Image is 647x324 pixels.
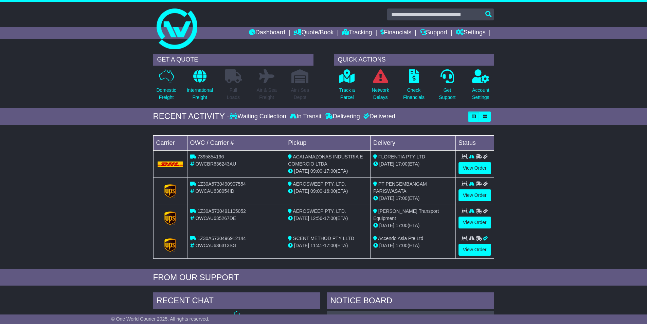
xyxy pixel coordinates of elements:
[362,113,395,120] div: Delivered
[164,211,176,225] img: GetCarrierServiceLogo
[291,87,309,101] p: Air / Sea Depot
[459,189,491,201] a: View Order
[403,69,425,105] a: CheckFinancials
[187,87,213,101] p: International Freight
[310,216,322,221] span: 12:56
[323,113,362,120] div: Delivering
[396,195,408,201] span: 17:00
[310,168,322,174] span: 09:00
[324,188,336,194] span: 16:00
[156,87,176,101] p: Domestic Freight
[339,87,355,101] p: Track a Parcel
[439,87,455,101] p: Get Support
[197,236,246,241] span: 1Z30A5730496912144
[379,161,394,167] span: [DATE]
[379,195,394,201] span: [DATE]
[455,135,494,150] td: Status
[472,87,489,101] p: Account Settings
[197,154,224,159] span: 7395854196
[293,208,346,214] span: AEROSWEEP PTY. LTD.
[285,135,371,150] td: Pickup
[153,292,320,311] div: RECENT CHAT
[459,217,491,228] a: View Order
[396,243,408,248] span: 17:00
[153,112,230,121] div: RECENT ACTIVITY -
[288,188,367,195] div: - (ETA)
[195,216,236,221] span: OWCAU635267DE
[195,188,234,194] span: OWCAU638054ID
[288,113,323,120] div: In Transit
[373,195,453,202] div: (ETA)
[456,27,486,39] a: Settings
[293,27,334,39] a: Quote/Book
[373,208,439,221] span: [PERSON_NAME] Transport Equipment
[403,87,425,101] p: Check Financials
[373,160,453,168] div: (ETA)
[294,243,309,248] span: [DATE]
[310,243,322,248] span: 11:41
[379,223,394,228] span: [DATE]
[288,242,367,249] div: - (ETA)
[164,238,176,252] img: GetCarrierServiceLogo
[225,87,242,101] p: Full Loads
[334,54,494,66] div: QUICK ACTIONS
[294,216,309,221] span: [DATE]
[288,168,367,175] div: - (ETA)
[370,135,455,150] td: Delivery
[372,87,389,101] p: Network Delays
[294,188,309,194] span: [DATE]
[324,168,336,174] span: 17:00
[420,27,447,39] a: Support
[371,69,389,105] a: NetworkDelays
[380,27,411,39] a: Financials
[153,273,494,283] div: FROM OUR SUPPORT
[249,27,285,39] a: Dashboard
[293,236,354,241] span: SCENT METHOD PTY LLTD
[373,181,427,194] span: PT PENGEMBANGAM PARISWASATA
[111,316,210,322] span: © One World Courier 2025. All rights reserved.
[396,223,408,228] span: 17:00
[153,135,187,150] td: Carrier
[438,69,456,105] a: GetSupport
[288,154,363,167] span: ACAI AMAZONAS INDUSTRIA E COMERCIO LTDA
[373,222,453,229] div: (ETA)
[197,181,246,187] span: 1Z30A5730490907554
[310,188,322,194] span: 09:00
[186,69,213,105] a: InternationalFreight
[472,69,490,105] a: AccountSettings
[288,215,367,222] div: - (ETA)
[396,161,408,167] span: 17:00
[293,181,346,187] span: AEROSWEEP PTY. LTD.
[327,292,494,311] div: NOTICE BOARD
[294,168,309,174] span: [DATE]
[342,27,372,39] a: Tracking
[257,87,277,101] p: Air & Sea Freight
[379,243,394,248] span: [DATE]
[378,154,425,159] span: FLORENTIA PTY LTD
[187,135,285,150] td: OWC / Carrier #
[197,208,246,214] span: 1Z30A5730491105052
[195,161,236,167] span: OWCBR636243AU
[324,243,336,248] span: 17:00
[339,69,355,105] a: Track aParcel
[230,113,288,120] div: Waiting Collection
[158,161,183,167] img: DHL.png
[373,242,453,249] div: (ETA)
[459,244,491,256] a: View Order
[195,243,236,248] span: OWCAU636313SG
[164,184,176,198] img: GetCarrierServiceLogo
[156,69,176,105] a: DomesticFreight
[324,216,336,221] span: 17:00
[378,236,423,241] span: Accendo Asia Pte Ltd
[459,162,491,174] a: View Order
[153,54,313,66] div: GET A QUOTE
